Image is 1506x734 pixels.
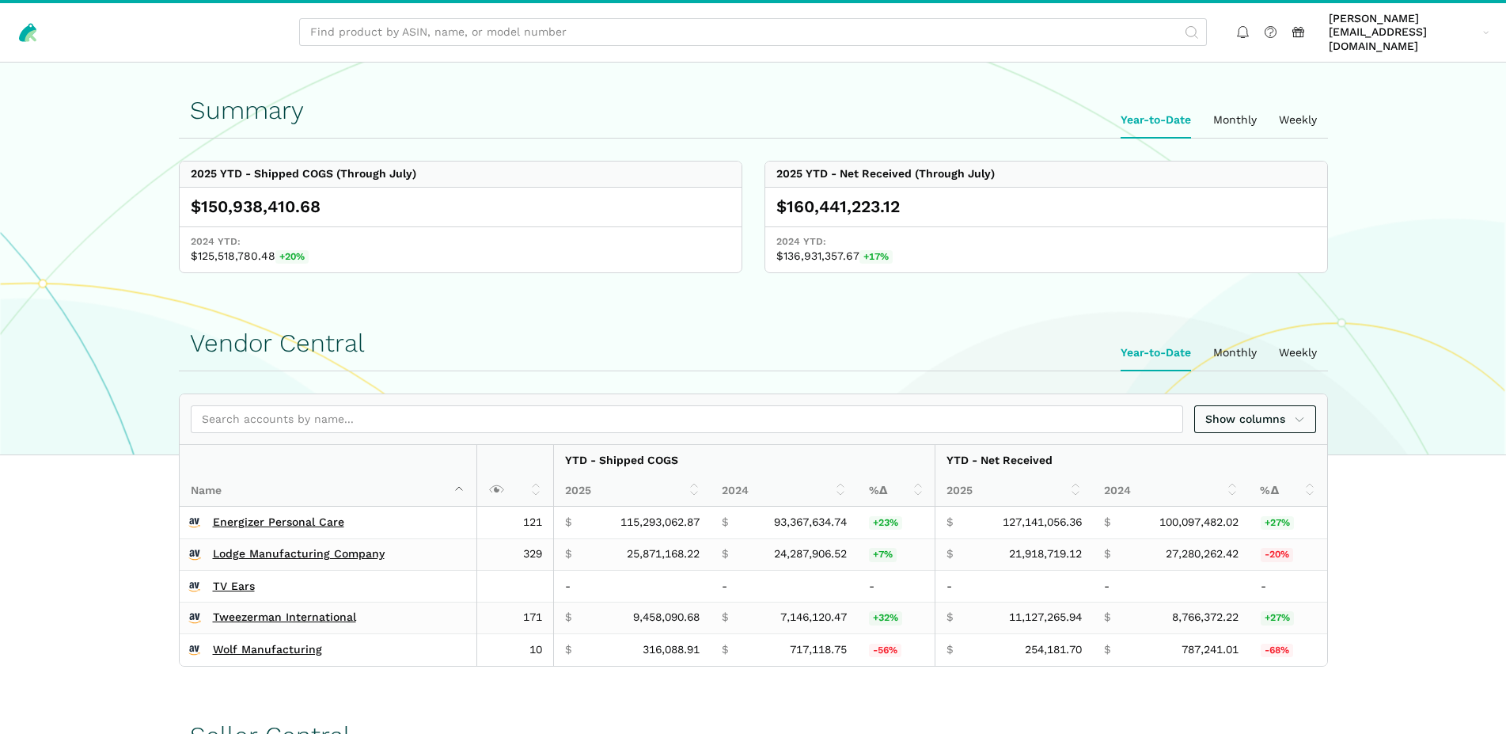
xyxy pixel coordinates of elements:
td: - [935,571,1093,603]
ui-tab: Weekly [1268,102,1328,139]
strong: YTD - Shipped COGS [565,454,678,466]
td: 329 [476,538,553,571]
input: Search accounts by name... [191,405,1184,433]
span: $ [565,515,571,530]
th: 2024: activate to sort column ascending [1093,476,1250,507]
span: +23% [869,516,903,531]
td: -67.71% [1250,634,1327,666]
td: 10 [476,634,553,666]
td: - [858,571,935,603]
span: 25,871,168.22 [627,547,700,561]
span: 27,280,262.42 [1166,547,1239,561]
span: $ [946,643,953,657]
th: 2024: activate to sort column ascending [711,476,858,507]
td: 27.02% [1250,507,1327,538]
td: 6.52% [858,538,935,571]
span: 100,097,482.02 [1159,515,1239,530]
td: -19.65% [1250,538,1327,571]
th: 2025: activate to sort column ascending [553,476,711,507]
span: $ [565,610,571,625]
span: 8,766,372.22 [1172,610,1239,625]
span: 254,181.70 [1025,643,1082,657]
span: 115,293,062.87 [620,515,700,530]
a: TV Ears [213,580,255,594]
span: $ [946,610,953,625]
span: -56% [869,644,902,658]
div: 2025 YTD - Shipped COGS (Through July) [191,167,416,181]
a: Energizer Personal Care [213,515,344,530]
span: [PERSON_NAME][EMAIL_ADDRESS][DOMAIN_NAME] [1329,12,1478,54]
span: 24,287,906.52 [774,547,847,561]
span: $125,518,780.48 [191,249,730,264]
input: Find product by ASIN, name, or model number [299,18,1207,46]
span: 21,918,719.12 [1009,547,1082,561]
span: +17% [859,250,893,264]
div: $150,938,410.68 [191,196,730,218]
span: $ [1104,547,1110,561]
h1: Summary [190,97,1317,124]
span: +7% [869,548,897,562]
h1: Vendor Central [190,329,1317,357]
span: -20% [1261,548,1294,562]
span: +27% [1261,611,1295,626]
th: : activate to sort column ascending [476,445,553,507]
span: $ [722,610,728,625]
th: %Δ: activate to sort column ascending [1249,476,1326,507]
ui-tab: Year-to-Date [1110,335,1202,371]
a: Tweezerman International [213,610,356,625]
th: Name : activate to sort column descending [180,445,477,507]
span: 9,458,090.68 [633,610,700,625]
td: - [711,571,858,603]
span: 316,088.91 [643,643,700,657]
span: +20% [275,250,309,264]
a: Show columns [1194,405,1316,433]
ui-tab: Monthly [1202,335,1268,371]
span: +32% [869,611,903,626]
span: 717,118.75 [790,643,847,657]
ui-tab: Year-to-Date [1110,102,1202,139]
span: $ [565,643,571,657]
td: 32.35% [858,602,935,634]
span: 2024 YTD: [776,235,1316,249]
span: 2024 YTD: [191,235,730,249]
span: $ [1104,643,1110,657]
span: 7,146,120.47 [780,610,847,625]
th: %Δ: activate to sort column ascending [858,476,935,507]
td: - [1093,571,1250,603]
span: $ [722,547,728,561]
span: $ [946,547,953,561]
td: 121 [476,507,553,538]
td: 23.48% [858,507,935,538]
td: - [553,571,711,603]
span: $ [565,547,571,561]
span: $ [946,515,953,530]
span: -68% [1261,644,1294,658]
span: $ [722,515,728,530]
th: 2025: activate to sort column ascending [935,476,1093,507]
span: 11,127,265.94 [1009,610,1082,625]
strong: YTD - Net Received [946,454,1053,466]
a: Wolf Manufacturing [213,643,322,657]
span: 127,141,056.36 [1003,515,1082,530]
div: $160,441,223.12 [776,196,1316,218]
div: 2025 YTD - Net Received (Through July) [776,167,995,181]
td: -55.92% [858,634,935,666]
td: - [1250,571,1327,603]
ui-tab: Weekly [1268,335,1328,371]
ui-tab: Monthly [1202,102,1268,139]
span: $136,931,357.67 [776,249,1316,264]
td: 171 [476,602,553,634]
span: 93,367,634.74 [774,515,847,530]
a: [PERSON_NAME][EMAIL_ADDRESS][DOMAIN_NAME] [1323,9,1495,56]
td: 26.93% [1250,602,1327,634]
a: Lodge Manufacturing Company [213,547,385,561]
span: $ [722,643,728,657]
span: $ [1104,610,1110,625]
span: 787,241.01 [1182,643,1239,657]
span: Show columns [1205,411,1305,428]
span: +27% [1261,516,1295,531]
span: $ [1104,515,1110,530]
